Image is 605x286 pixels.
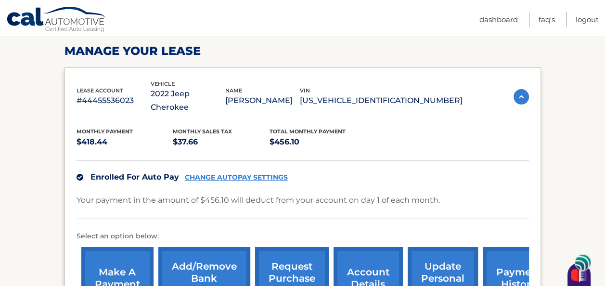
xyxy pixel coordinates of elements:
p: $418.44 [77,135,173,149]
h2: Manage Your Lease [64,44,541,58]
a: CHANGE AUTOPAY SETTINGS [185,173,288,182]
p: $37.66 [173,135,270,149]
p: 2022 Jeep Cherokee [151,87,225,114]
span: Monthly Payment [77,128,133,135]
p: Select an option below: [77,231,529,242]
a: Cal Automotive [6,6,107,34]
p: Your payment in the amount of $456.10 will deduct from your account on day 1 of each month. [77,194,440,207]
a: FAQ's [539,12,555,27]
p: [US_VEHICLE_IDENTIFICATION_NUMBER] [300,94,463,107]
p: $456.10 [270,135,366,149]
p: [PERSON_NAME] [225,94,300,107]
span: name [225,87,242,94]
span: Total Monthly Payment [270,128,346,135]
p: #44455536023 [77,94,151,107]
img: accordion-active.svg [514,89,529,104]
img: svg+xml;base64,PHN2ZyB3aWR0aD0iNDgiIGhlaWdodD0iNDgiIHZpZXdCb3g9IjAgMCA0OCA0OCIgZmlsbD0ibm9uZSIgeG... [575,254,591,272]
img: check.svg [77,174,83,181]
a: Dashboard [479,12,518,27]
span: lease account [77,87,123,94]
span: Enrolled For Auto Pay [90,172,179,182]
span: vin [300,87,310,94]
span: vehicle [151,80,175,87]
a: Logout [576,12,599,27]
span: Monthly sales Tax [173,128,232,135]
